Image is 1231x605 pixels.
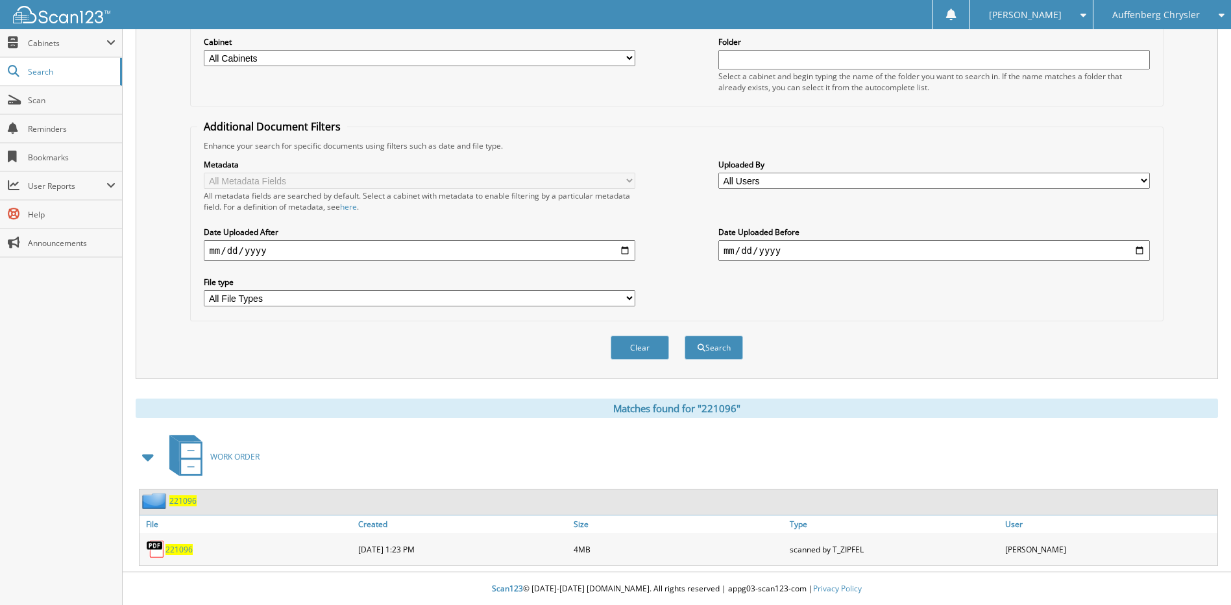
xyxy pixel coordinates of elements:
span: Scan [28,95,116,106]
a: 221096 [165,544,193,555]
a: Size [570,515,786,533]
label: Date Uploaded After [204,227,635,238]
span: Reminders [28,123,116,134]
div: [DATE] 1:23 PM [355,536,570,562]
a: Created [355,515,570,533]
div: 4MB [570,536,786,562]
span: [PERSON_NAME] [989,11,1062,19]
div: All metadata fields are searched by default. Select a cabinet with metadata to enable filtering b... [204,190,635,212]
button: Search [685,336,743,360]
span: Announcements [28,238,116,249]
div: [PERSON_NAME] [1002,536,1217,562]
span: User Reports [28,180,106,191]
a: File [140,515,355,533]
label: File type [204,277,635,288]
span: Cabinets [28,38,106,49]
label: Metadata [204,159,635,170]
a: 221096 [169,495,197,506]
span: WORK ORDER [210,451,260,462]
label: Cabinet [204,36,635,47]
a: here [340,201,357,212]
img: PDF.png [146,539,165,559]
label: Date Uploaded Before [718,227,1150,238]
span: Search [28,66,114,77]
span: Help [28,209,116,220]
div: Select a cabinet and begin typing the name of the folder you want to search in. If the name match... [718,71,1150,93]
span: Auffenberg Chrysler [1112,11,1200,19]
div: Matches found for "221096" [136,399,1218,418]
div: © [DATE]-[DATE] [DOMAIN_NAME]. All rights reserved | appg03-scan123-com | [123,573,1231,605]
input: end [718,240,1150,261]
input: start [204,240,635,261]
label: Folder [718,36,1150,47]
a: User [1002,515,1217,533]
label: Uploaded By [718,159,1150,170]
span: Scan123 [492,583,523,594]
a: Privacy Policy [813,583,862,594]
a: Type [786,515,1002,533]
button: Clear [611,336,669,360]
iframe: Chat Widget [1166,543,1231,605]
img: folder2.png [142,493,169,509]
a: WORK ORDER [162,431,260,482]
div: scanned by T_ZIPFEL [786,536,1002,562]
img: scan123-logo-white.svg [13,6,110,23]
div: Enhance your search for specific documents using filters such as date and file type. [197,140,1156,151]
legend: Additional Document Filters [197,119,347,134]
span: Bookmarks [28,152,116,163]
